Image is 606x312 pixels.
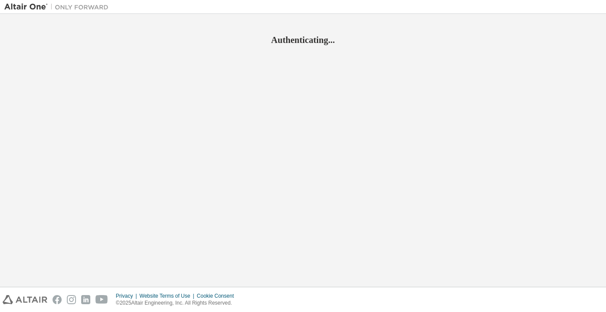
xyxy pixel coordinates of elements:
img: facebook.svg [53,295,62,304]
p: © 2025 Altair Engineering, Inc. All Rights Reserved. [116,299,239,307]
div: Privacy [116,292,139,299]
img: instagram.svg [67,295,76,304]
img: linkedin.svg [81,295,90,304]
div: Cookie Consent [197,292,239,299]
img: altair_logo.svg [3,295,47,304]
div: Website Terms of Use [139,292,197,299]
img: Altair One [4,3,113,11]
img: youtube.svg [96,295,108,304]
h2: Authenticating... [4,34,602,46]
